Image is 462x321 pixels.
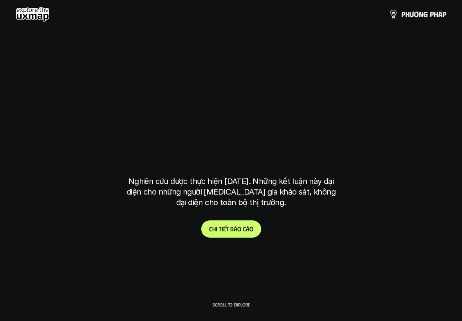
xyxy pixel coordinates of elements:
span: ư [410,10,414,18]
span: á [234,225,237,233]
span: i [222,225,223,233]
span: ơ [414,10,419,18]
a: Chitiếtbáocáo [201,220,261,238]
span: h [434,10,438,18]
span: o [249,225,253,233]
span: g [423,10,428,18]
span: c [243,225,246,233]
span: b [230,225,234,233]
span: á [438,10,442,18]
span: C [209,225,212,233]
span: o [237,225,241,233]
h6: Kết quả nghiên cứu [204,82,263,91]
h2: phạm vi công việc của [134,94,327,116]
span: p [401,10,405,18]
a: phươngpháp [389,6,446,22]
p: Nghiên cứu được thực hiện [DATE]. Những kết luận này đại diện cho những người [MEDICAL_DATA] gia ... [123,176,339,208]
span: p [442,10,446,18]
span: h [212,225,216,233]
span: t [219,225,222,233]
span: n [419,10,423,18]
span: t [226,225,229,233]
p: Scroll to explore [213,302,250,307]
h2: tại [GEOGRAPHIC_DATA] [136,140,325,162]
span: á [246,225,249,233]
span: ế [223,225,226,233]
span: i [216,225,217,233]
span: p [430,10,434,18]
span: h [405,10,410,18]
